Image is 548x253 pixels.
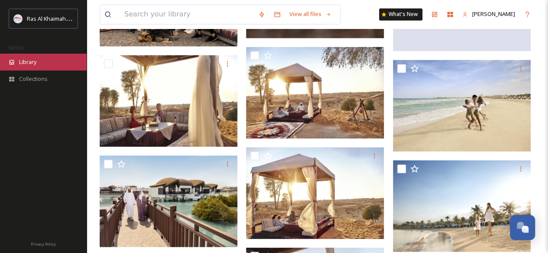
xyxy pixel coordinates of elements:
[120,5,254,24] input: Search your library
[100,55,237,147] img: 2T3A7859.tif
[19,58,36,66] span: Library
[246,47,384,138] img: 2T3A8209-Edit.tif
[31,238,56,249] a: Privacy Policy
[472,10,515,18] span: [PERSON_NAME]
[19,75,48,83] span: Collections
[458,6,519,22] a: [PERSON_NAME]
[31,241,56,247] span: Privacy Policy
[285,6,336,22] a: View all files
[100,155,237,247] img: 2T3A7023.tif
[27,14,149,22] span: Ras Al Khaimah Tourism Development Authority
[510,215,535,240] button: Open Chat
[393,60,531,151] img: 2T3A8269.tif
[393,160,531,252] img: 2T3A3688.tif
[9,45,24,51] span: MEDIA
[246,147,384,239] img: 2T3A8187-Edit.tif
[14,14,23,23] img: Logo_RAKTDA_RGB-01.png
[379,8,422,20] a: What's New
